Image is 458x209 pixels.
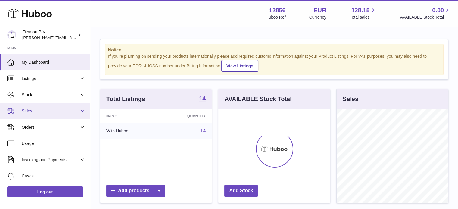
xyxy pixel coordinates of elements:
span: Orders [22,124,79,130]
strong: 12856 [269,6,286,14]
div: If you're planning on sending your products internationally please add required customs informati... [108,54,440,72]
h3: AVAILABLE Stock Total [224,95,291,103]
th: Name [100,109,159,123]
span: Total sales [350,14,376,20]
span: Usage [22,141,86,146]
strong: 14 [199,95,206,101]
div: Fitsmart B.V. [22,29,76,41]
span: 128.15 [351,6,369,14]
span: [PERSON_NAME][EMAIL_ADDRESS][DOMAIN_NAME] [22,35,121,40]
span: My Dashboard [22,60,86,65]
td: With Huboo [100,123,159,139]
a: View Listings [221,60,258,72]
div: Currency [309,14,326,20]
span: 0.00 [432,6,444,14]
span: Invoicing and Payments [22,157,79,163]
span: Stock [22,92,79,98]
th: Quantity [159,109,212,123]
div: Huboo Ref [266,14,286,20]
a: Log out [7,186,83,197]
span: Cases [22,173,86,179]
h3: Total Listings [106,95,145,103]
a: 128.15 Total sales [350,6,376,20]
a: Add products [106,185,165,197]
strong: Notice [108,47,440,53]
a: 14 [199,95,206,103]
span: AVAILABLE Stock Total [400,14,451,20]
a: 0.00 AVAILABLE Stock Total [400,6,451,20]
a: 14 [201,128,206,133]
strong: EUR [313,6,326,14]
span: Sales [22,108,79,114]
h3: Sales [343,95,358,103]
img: jonathan@leaderoo.com [7,30,16,39]
a: Add Stock [224,185,258,197]
span: Listings [22,76,79,81]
